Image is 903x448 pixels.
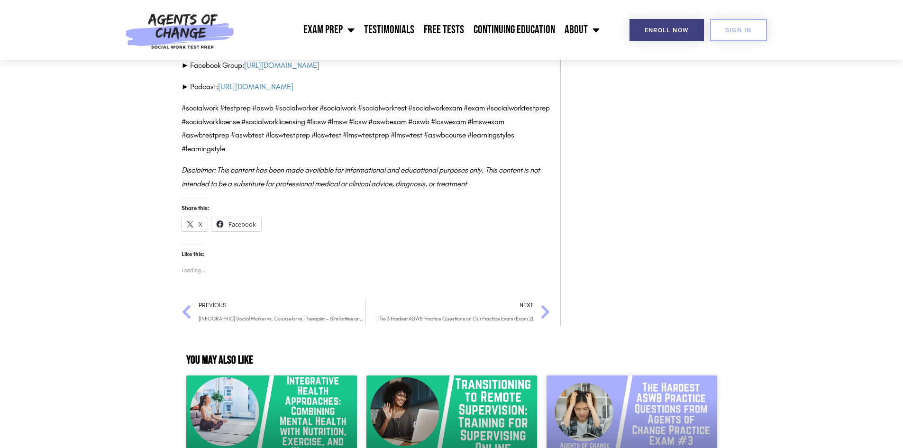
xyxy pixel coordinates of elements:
a: Exam Prep [299,18,359,42]
a: Continuing Education [469,18,560,42]
a: X [182,217,208,231]
em: Disclaimer: This content has been made available for informational and educational purposes only.... [182,165,540,188]
h3: Share this: [182,199,209,211]
a: [URL][DOMAIN_NAME] [218,82,293,91]
a: SIGN IN [710,19,767,41]
a: NextThe 3 Hardest ASWB Practice Questions on Our Practice Exam (Exam 2) [366,299,550,326]
span: X [199,220,202,229]
span: Loading... [182,267,205,274]
a: Facebook [211,217,261,231]
span: Facebook [228,220,256,229]
span: Previous [199,299,366,312]
a: Free Tests [419,18,469,42]
p: ► Facebook Group: [182,59,550,73]
span: Next [378,299,533,312]
a: Previous[INFOGRAPHIC] Social Worker vs. Counselor vs. Therapist – Similarities and Differences [182,299,366,326]
a: [URL][DOMAIN_NAME] [244,61,319,70]
p: ► Podcast: [182,80,550,94]
a: About [560,18,604,42]
a: Testimonials [359,18,419,42]
nav: Menu [239,18,604,42]
div: Post Navigation [182,299,550,326]
span: [INFOGRAPHIC] Social Worker vs. Counselor vs. Therapist – Similarities and Differences [199,312,366,326]
span: The 3 Hardest ASWB Practice Questions on Our Practice Exam (Exam 2) [378,312,533,326]
a: Enroll Now [629,19,704,41]
h3: Like this: [182,245,204,257]
span: SIGN IN [725,27,752,33]
span: Enroll Now [645,27,689,33]
h3: YOU MAY ALSO LIKE [186,355,717,366]
p: #socialwork #testprep #aswb #socialworker #socialwork #socialworktest #socialworkexam #exam #soci... [182,101,550,156]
